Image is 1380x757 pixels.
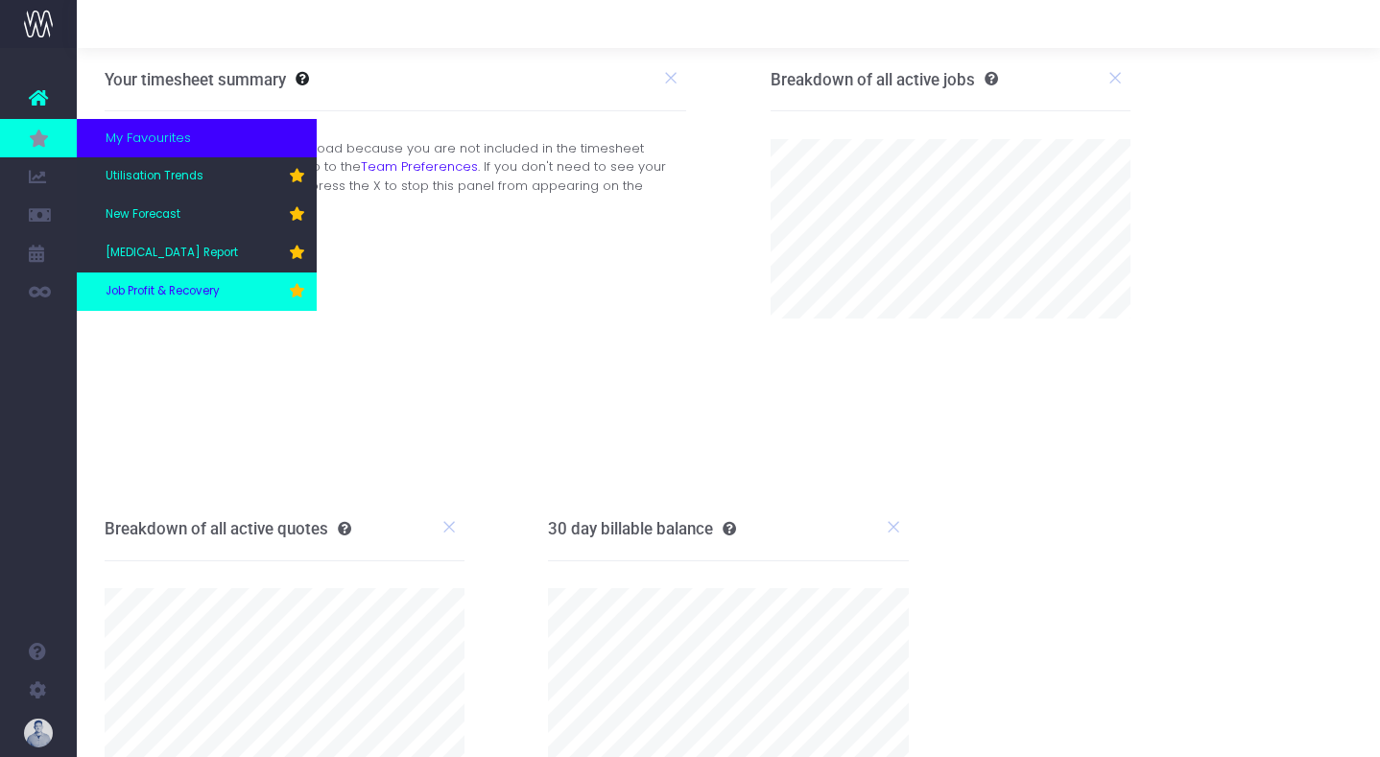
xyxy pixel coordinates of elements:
span: New Forecast [106,206,180,224]
a: Team Preferences [361,157,478,176]
a: [MEDICAL_DATA] Report [77,234,317,272]
h3: Your timesheet summary [105,70,286,89]
div: Your timesheet summary will not load because you are not included in the timesheet reports. To ch... [90,139,702,214]
h3: Breakdown of all active jobs [771,70,998,89]
a: Utilisation Trends [77,157,317,196]
h3: Breakdown of all active quotes [105,519,351,538]
span: [MEDICAL_DATA] Report [106,245,238,262]
span: Utilisation Trends [106,168,203,185]
span: My Favourites [106,129,191,148]
a: New Forecast [77,196,317,234]
a: Job Profit & Recovery [77,272,317,311]
h3: 30 day billable balance [548,519,736,538]
img: images/default_profile_image.png [24,719,53,747]
span: Job Profit & Recovery [106,283,220,300]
